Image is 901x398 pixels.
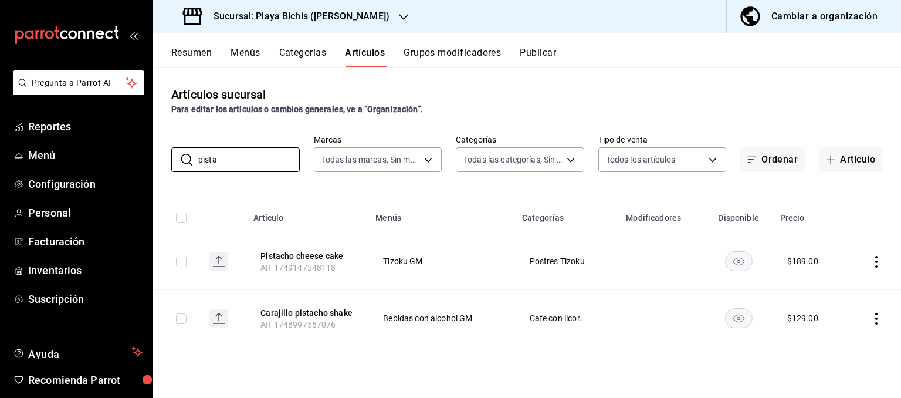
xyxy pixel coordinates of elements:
[260,320,336,329] span: AR-1748997557076
[171,47,901,67] div: navigation tabs
[13,70,144,95] button: Pregunta a Parrot AI
[740,147,805,172] button: Ordenar
[870,313,882,325] button: actions
[704,195,773,233] th: Disponible
[28,291,143,307] span: Suscripción
[383,314,500,322] span: Bebidas con alcohol GM
[530,314,605,322] span: Cafe con licor.
[345,47,385,67] button: Artículos
[28,119,143,134] span: Reportes
[260,250,354,262] button: edit-product-location
[129,31,138,40] button: open_drawer_menu
[28,176,143,192] span: Configuración
[260,263,336,272] span: AR-1749147548118
[520,47,556,67] button: Publicar
[404,47,501,67] button: Grupos modificadores
[606,154,676,166] span: Todos los artículos
[463,154,563,166] span: Todas las categorías, Sin categoría
[28,372,143,388] span: Recomienda Parrot
[246,195,368,233] th: Artículo
[171,47,212,67] button: Resumen
[28,147,143,163] span: Menú
[619,195,704,233] th: Modificadores
[725,308,753,328] button: availability-product
[771,8,878,25] div: Cambiar a organización
[314,136,442,144] label: Marcas
[260,307,354,319] button: edit-product-location
[198,148,300,171] input: Buscar artículo
[787,312,818,324] div: $ 129.00
[383,257,500,265] span: Tizoku GM
[279,47,327,67] button: Categorías
[171,104,423,114] strong: Para editar los artículos o cambios generales, ve a “Organización”.
[28,234,143,249] span: Facturación
[231,47,260,67] button: Menús
[28,205,143,221] span: Personal
[773,195,846,233] th: Precio
[819,147,882,172] button: Artículo
[368,195,514,233] th: Menús
[8,85,144,97] a: Pregunta a Parrot AI
[28,262,143,278] span: Inventarios
[204,9,389,23] h3: Sucursal: Playa Bichis ([PERSON_NAME])
[321,154,421,166] span: Todas las marcas, Sin marca
[530,257,605,265] span: Postres Tizoku
[787,255,818,267] div: $ 189.00
[870,256,882,268] button: actions
[28,345,127,359] span: Ayuda
[32,77,126,89] span: Pregunta a Parrot AI
[598,136,727,144] label: Tipo de venta
[171,86,266,103] div: Artículos sucursal
[456,136,584,144] label: Categorías
[725,251,753,271] button: availability-product
[515,195,619,233] th: Categorías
